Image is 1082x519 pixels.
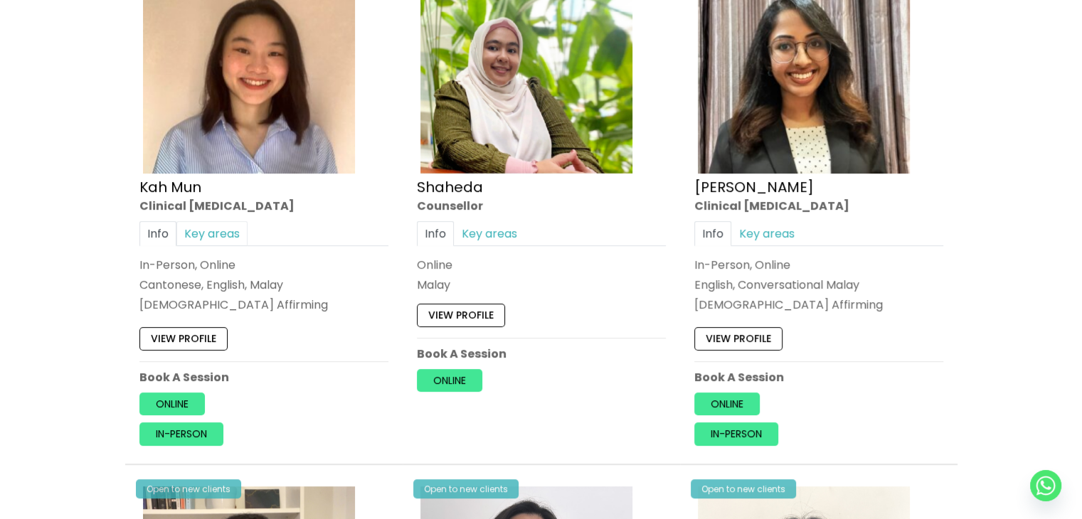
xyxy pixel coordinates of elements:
[417,369,482,392] a: Online
[694,423,778,446] a: In-person
[694,257,943,273] div: In-Person, Online
[176,221,248,246] a: Key areas
[417,346,666,362] p: Book A Session
[139,297,388,314] div: [DEMOGRAPHIC_DATA] Affirming
[691,479,796,498] div: Open to new clients
[417,221,454,246] a: Info
[139,257,388,273] div: In-Person, Online
[139,221,176,246] a: Info
[694,221,731,246] a: Info
[694,369,943,385] p: Book A Session
[139,369,388,385] p: Book A Session
[417,277,666,293] p: Malay
[417,177,483,197] a: Shaheda
[139,328,228,351] a: View profile
[139,277,388,293] p: Cantonese, English, Malay
[694,392,760,415] a: Online
[136,479,241,498] div: Open to new clients
[694,198,943,214] div: Clinical [MEDICAL_DATA]
[413,479,519,498] div: Open to new clients
[139,392,205,415] a: Online
[139,198,388,214] div: Clinical [MEDICAL_DATA]
[454,221,525,246] a: Key areas
[139,423,223,446] a: In-person
[139,177,201,197] a: Kah Mun
[694,328,783,351] a: View profile
[417,198,666,214] div: Counsellor
[731,221,802,246] a: Key areas
[417,257,666,273] div: Online
[1030,470,1061,501] a: Whatsapp
[694,297,943,314] div: [DEMOGRAPHIC_DATA] Affirming
[694,277,943,293] p: English, Conversational Malay
[417,304,505,327] a: View profile
[694,177,814,197] a: [PERSON_NAME]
